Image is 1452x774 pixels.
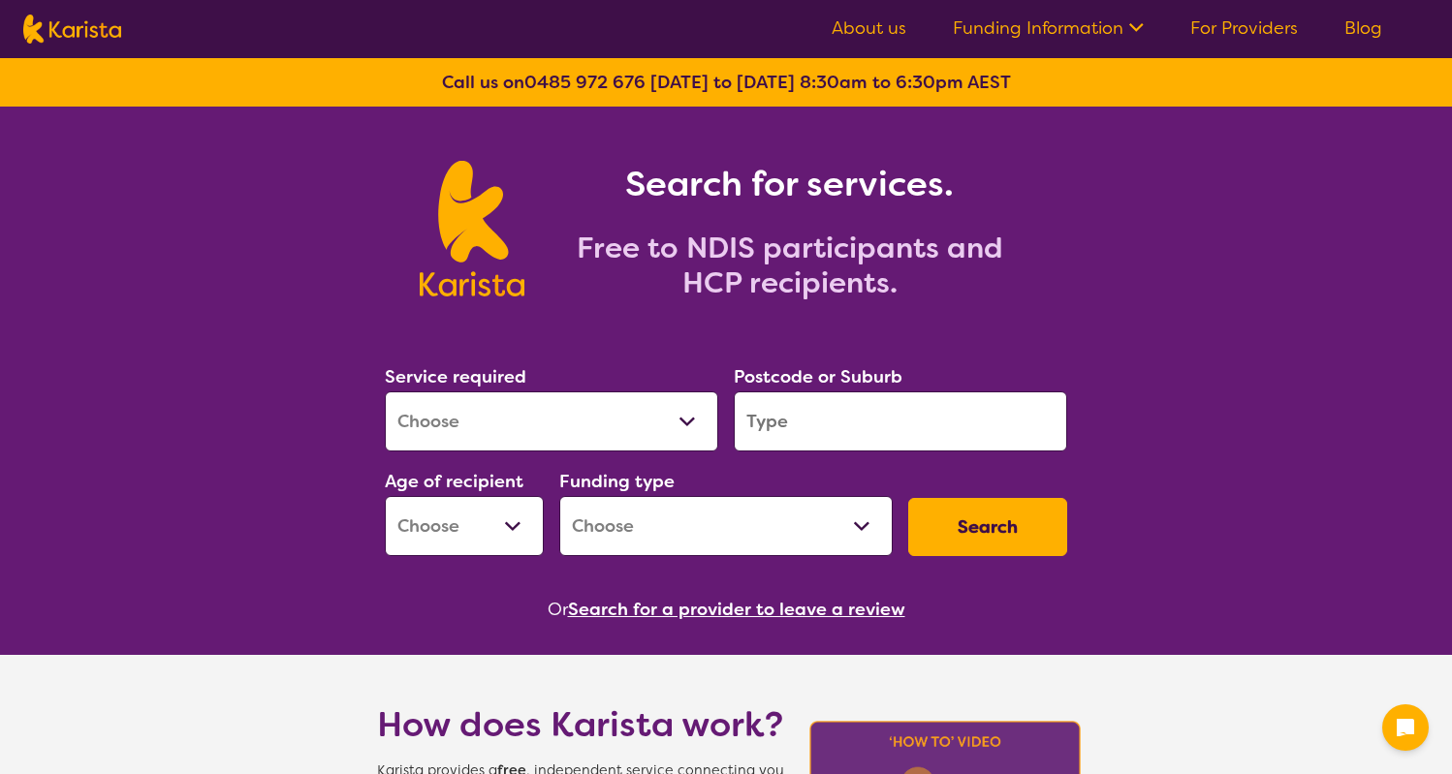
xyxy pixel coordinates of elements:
button: Search [908,498,1067,556]
a: Funding Information [953,16,1144,40]
h2: Free to NDIS participants and HCP recipients. [548,231,1032,300]
img: Karista logo [420,161,523,296]
a: About us [832,16,906,40]
a: Blog [1344,16,1382,40]
button: Search for a provider to leave a review [568,595,905,624]
h1: How does Karista work? [377,701,784,748]
a: 0485 972 676 [524,71,646,94]
label: Funding type [559,470,675,493]
h1: Search for services. [548,161,1032,207]
img: Karista logo [23,15,121,44]
label: Service required [385,365,526,388]
label: Age of recipient [385,470,523,493]
b: Call us on [DATE] to [DATE] 8:30am to 6:30pm AEST [442,71,1011,94]
input: Type [734,391,1067,451]
span: Or [548,595,568,624]
label: Postcode or Suburb [734,365,902,388]
a: For Providers [1190,16,1298,40]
